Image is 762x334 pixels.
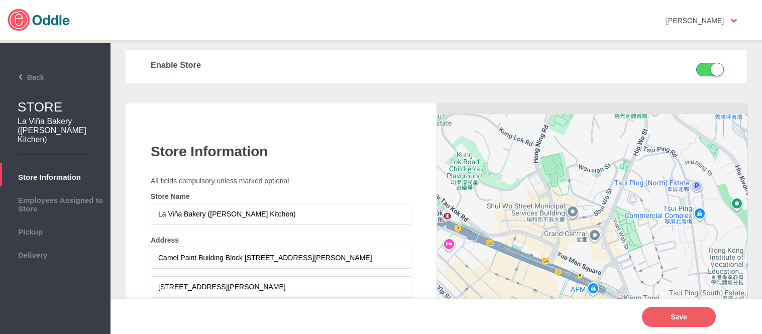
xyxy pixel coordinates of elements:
[151,276,411,298] input: #03-51 or B1-14
[18,117,95,144] h2: La Viña Bakery ([PERSON_NAME] Kitchen)
[151,177,411,185] p: All fields compulsory unless marked optional
[642,307,716,327] button: Save
[18,99,111,115] h1: STORE
[4,73,44,81] span: Back
[151,247,411,268] input: 31 Orchard Road
[731,19,737,23] img: user-option-arrow.png
[5,193,105,213] span: Employees Assigned to Store
[151,144,411,160] h1: Store Information
[151,236,411,244] h4: Address
[5,170,105,181] span: Store Information
[151,192,411,200] h4: Store Name
[151,60,579,70] h3: Enable Store
[151,203,411,225] input: Store Name
[666,17,724,25] strong: [PERSON_NAME]
[5,225,105,236] span: Pickup
[5,248,105,259] span: Delivery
